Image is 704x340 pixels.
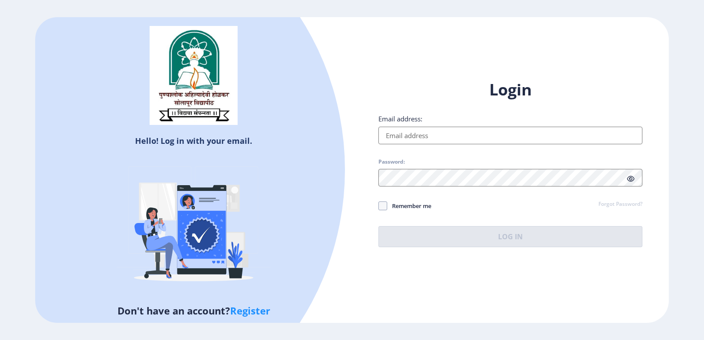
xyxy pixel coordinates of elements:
[230,304,270,317] a: Register
[387,201,431,211] span: Remember me
[378,226,642,247] button: Log In
[378,114,422,123] label: Email address:
[150,26,238,125] img: sulogo.png
[598,201,642,208] a: Forgot Password?
[378,158,405,165] label: Password:
[42,303,345,318] h5: Don't have an account?
[378,127,642,144] input: Email address
[117,150,271,303] img: Verified-rafiki.svg
[378,79,642,100] h1: Login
